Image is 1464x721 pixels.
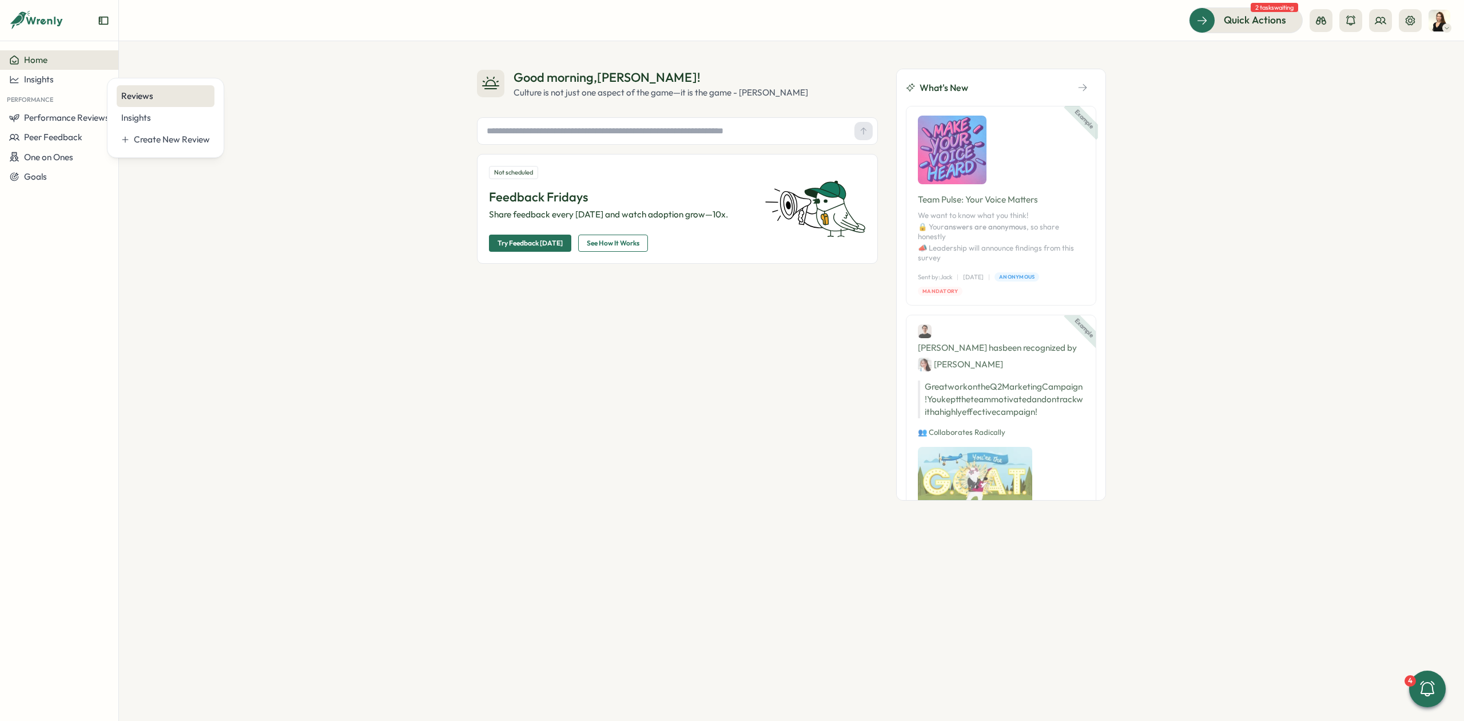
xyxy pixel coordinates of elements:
p: | [957,272,958,282]
span: Mandatory [922,287,958,295]
span: 2 tasks waiting [1251,3,1298,12]
button: See How It Works [578,235,648,252]
span: Peer Feedback [24,132,82,142]
a: Insights [117,107,214,129]
p: [DATE] [963,272,984,282]
span: What's New [920,81,968,95]
span: Home [24,54,47,65]
p: Team Pulse: Your Voice Matters [918,193,1084,206]
div: 4 [1405,675,1416,687]
button: Quick Actions [1189,7,1303,33]
div: Not scheduled [489,166,538,179]
p: Sent by: Jack [918,272,952,282]
div: Create New Review [134,133,210,146]
div: [PERSON_NAME] [918,357,1003,371]
button: Create New Review [117,129,214,150]
span: Quick Actions [1224,13,1286,27]
span: Goals [24,171,47,182]
span: Anonymous [999,273,1035,281]
span: Try Feedback [DATE] [498,235,563,251]
img: Anastasiya Muchkayev [1429,10,1450,31]
span: Performance Reviews [24,112,109,123]
button: Expand sidebar [98,15,109,26]
button: 4 [1409,671,1446,707]
span: Insights [24,74,54,85]
img: Ben [918,324,932,338]
span: answers are anonymous [944,222,1027,231]
div: Insights [121,112,210,124]
p: Feedback Fridays [489,188,751,206]
p: Great work on the Q2 Marketing Campaign! You kept the team motivated and on track with a highly e... [918,381,1084,418]
div: Good morning , [PERSON_NAME] ! [514,69,808,86]
img: Jane [918,358,932,371]
p: We want to know what you think! 🔒 Your , so share honestly 📣 Leadership will announce findings fr... [918,211,1084,263]
div: Culture is not just one aspect of the game—it is the game - [PERSON_NAME] [514,86,808,99]
img: Survey Image [918,116,986,184]
p: | [988,272,990,282]
a: Reviews [117,85,214,107]
span: See How It Works [587,235,639,251]
img: Recognition Image [918,447,1032,511]
div: Reviews [121,90,210,102]
div: [PERSON_NAME] has been recognized by [918,324,1084,371]
p: 👥 Collaborates Radically [918,427,1084,438]
p: Share feedback every [DATE] and watch adoption grow—10x. [489,208,751,221]
span: One on Ones [24,152,73,163]
button: Try Feedback [DATE] [489,235,571,252]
